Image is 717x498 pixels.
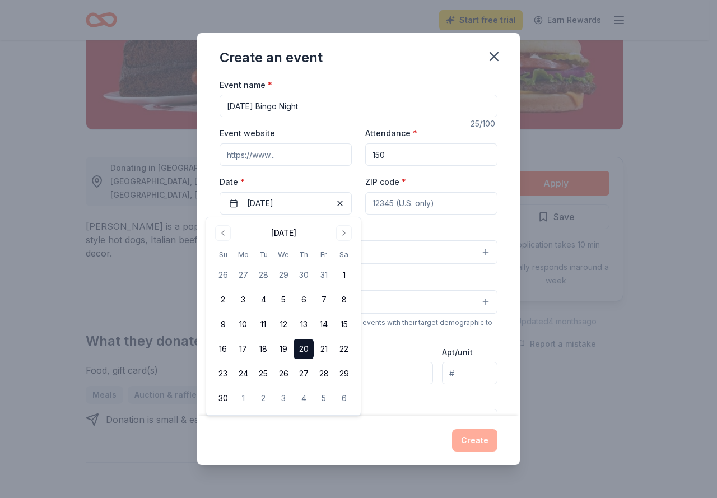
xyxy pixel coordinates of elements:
button: 1 [334,265,354,285]
button: 14 [314,314,334,334]
th: Sunday [213,249,233,260]
input: https://www... [220,143,352,166]
button: 5 [273,290,294,310]
th: Friday [314,249,334,260]
button: 28 [253,265,273,285]
th: Saturday [334,249,354,260]
button: 24 [233,364,253,384]
button: 11 [253,314,273,334]
button: 6 [294,290,314,310]
label: Apt/unit [442,347,473,358]
button: 25 [253,364,273,384]
button: 16 [213,339,233,359]
button: 2 [213,290,233,310]
button: 29 [334,364,354,384]
button: 29 [273,265,294,285]
button: 13 [294,314,314,334]
button: 30 [213,388,233,408]
button: 6 [334,388,354,408]
button: 22 [334,339,354,359]
th: Monday [233,249,253,260]
button: 31 [314,265,334,285]
button: 23 [213,364,233,384]
label: Event website [220,128,275,139]
th: Thursday [294,249,314,260]
button: 17 [233,339,253,359]
label: Date [220,176,352,188]
button: 5 [314,388,334,408]
input: 12345 (U.S. only) [365,192,497,215]
input: 20 [365,143,497,166]
input: # [442,362,497,384]
button: 9 [213,314,233,334]
button: 26 [213,265,233,285]
label: Attendance [365,128,417,139]
button: 30 [294,265,314,285]
button: 8 [334,290,354,310]
th: Wednesday [273,249,294,260]
button: Go to previous month [215,225,231,241]
button: 19 [273,339,294,359]
button: [DATE] [220,192,352,215]
button: 18 [253,339,273,359]
button: 26 [273,364,294,384]
button: 12 [273,314,294,334]
button: 21 [314,339,334,359]
button: 3 [273,388,294,408]
button: 28 [314,364,334,384]
button: Go to next month [336,225,352,241]
label: Event name [220,80,272,91]
button: 15 [334,314,354,334]
input: Spring Fundraiser [220,95,497,117]
button: 10 [233,314,253,334]
button: 27 [233,265,253,285]
button: 4 [294,388,314,408]
div: 25 /100 [471,117,497,131]
button: 20 [294,339,314,359]
button: 1 [233,388,253,408]
label: ZIP code [365,176,406,188]
button: 4 [253,290,273,310]
button: 27 [294,364,314,384]
button: 2 [253,388,273,408]
button: 3 [233,290,253,310]
th: Tuesday [253,249,273,260]
button: 7 [314,290,334,310]
div: Create an event [220,49,323,67]
div: [DATE] [271,226,296,240]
